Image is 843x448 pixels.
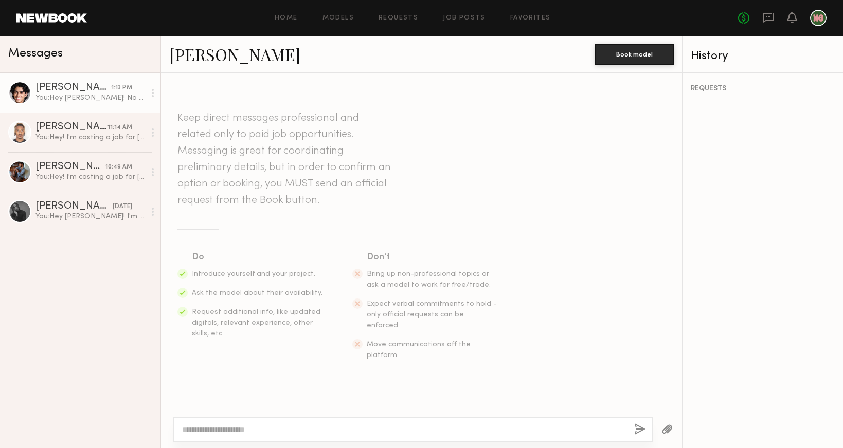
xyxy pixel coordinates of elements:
[35,122,107,133] div: [PERSON_NAME]
[367,341,471,359] span: Move communications off the platform.
[8,48,63,60] span: Messages
[35,162,105,172] div: [PERSON_NAME]
[35,83,111,93] div: [PERSON_NAME]
[691,50,835,62] div: History
[595,49,674,58] a: Book model
[691,85,835,92] div: REQUESTS
[367,271,491,288] span: Bring up non-professional topics or ask a model to work for free/trade.
[192,309,320,337] span: Request additional info, like updated digitals, relevant experience, other skills, etc.
[111,83,132,93] div: 1:13 PM
[379,15,418,22] a: Requests
[107,123,132,133] div: 11:14 AM
[169,43,300,65] a: [PERSON_NAME]
[443,15,486,22] a: Job Posts
[35,212,145,221] div: You: Hey [PERSON_NAME]! I'm casting a job for [PERSON_NAME] on 9/15. Are you available/interested...
[35,93,145,103] div: You: Hey [PERSON_NAME]! No worries at all! Do you want to share the updated photos via attachment...
[192,271,315,277] span: Introduce yourself and your project.
[367,301,497,329] span: Expect verbal commitments to hold - only official requests can be enforced.
[192,290,322,296] span: Ask the model about their availability.
[113,202,132,212] div: [DATE]
[510,15,551,22] a: Favorites
[367,250,498,265] div: Don’t
[192,250,324,265] div: Do
[35,201,113,212] div: [PERSON_NAME]
[595,44,674,65] button: Book model
[275,15,298,22] a: Home
[35,172,145,182] div: You: Hey! I'm casting a job for [PERSON_NAME] on 9/15. Are you available/interested? Also do you ...
[105,162,132,172] div: 10:49 AM
[177,110,393,209] header: Keep direct messages professional and related only to paid job opportunities. Messaging is great ...
[322,15,354,22] a: Models
[35,133,145,142] div: You: Hey! I'm casting a job for [PERSON_NAME] on 9/15 in [GEOGRAPHIC_DATA]. Are you available/int...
